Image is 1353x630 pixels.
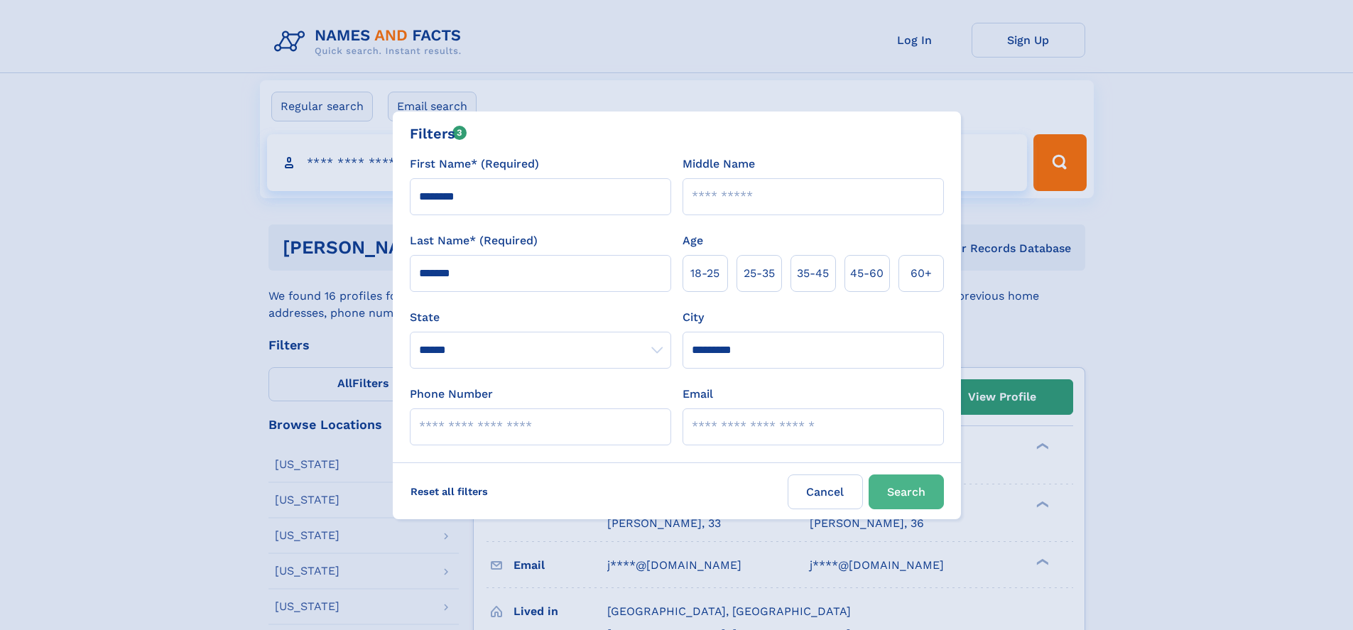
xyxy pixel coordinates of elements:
[797,265,829,282] span: 35‑45
[869,474,944,509] button: Search
[683,156,755,173] label: Middle Name
[788,474,863,509] label: Cancel
[690,265,719,282] span: 18‑25
[683,309,704,326] label: City
[410,123,467,144] div: Filters
[410,232,538,249] label: Last Name* (Required)
[410,309,671,326] label: State
[683,232,703,249] label: Age
[401,474,497,509] label: Reset all filters
[410,156,539,173] label: First Name* (Required)
[683,386,713,403] label: Email
[744,265,775,282] span: 25‑35
[410,386,493,403] label: Phone Number
[911,265,932,282] span: 60+
[850,265,884,282] span: 45‑60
